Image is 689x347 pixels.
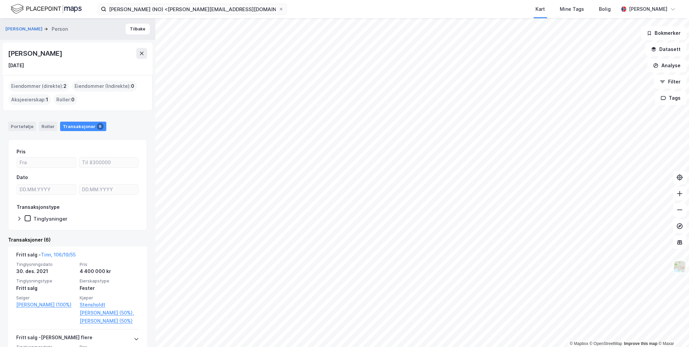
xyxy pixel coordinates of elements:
[647,59,686,72] button: Analyse
[599,5,611,13] div: Bolig
[655,91,686,105] button: Tags
[16,301,76,309] a: [PERSON_NAME] (100%)
[71,96,75,104] span: 0
[33,216,67,222] div: Tinglysninger
[570,341,588,346] a: Mapbox
[589,341,622,346] a: OpenStreetMap
[16,262,76,267] span: Tinglysningsdato
[16,278,76,284] span: Tinglysningstype
[641,26,686,40] button: Bokmerker
[80,284,139,292] div: Fester
[560,5,584,13] div: Mine Tags
[655,315,689,347] iframe: Chat Widget
[16,333,92,344] div: Fritt salg - [PERSON_NAME] flere
[80,295,139,301] span: Kjøper
[624,341,657,346] a: Improve this map
[60,122,106,131] div: Transaksjoner
[5,26,44,32] button: [PERSON_NAME]
[52,25,68,33] div: Person
[80,267,139,275] div: 4 400 000 kr
[41,252,76,257] a: Tinn, 106/19/55
[8,122,36,131] div: Portefølje
[106,4,278,14] input: Søk på adresse, matrikkel, gårdeiere, leietakere eller personer
[46,96,48,104] span: 1
[535,5,545,13] div: Kart
[11,3,82,15] img: logo.f888ab2527a4732fd821a326f86c7f29.svg
[645,43,686,56] button: Datasett
[16,251,76,262] div: Fritt salg -
[80,262,139,267] span: Pris
[8,236,147,244] div: Transaksjoner (6)
[17,173,28,181] div: Dato
[63,82,66,90] span: 2
[79,184,138,195] input: DD.MM.YYYY
[16,267,76,275] div: 30. des. 2021
[97,123,104,130] div: 6
[80,278,139,284] span: Eierskapstype
[126,24,150,34] button: Tilbake
[654,75,686,89] button: Filter
[8,81,69,92] div: Eiendommer (direkte) :
[80,301,139,317] a: Stensholdt [PERSON_NAME] (50%),
[629,5,667,13] div: [PERSON_NAME]
[39,122,57,131] div: Roller
[72,81,137,92] div: Eiendommer (Indirekte) :
[16,295,76,301] span: Selger
[8,61,24,70] div: [DATE]
[79,157,138,168] input: Til 8300000
[131,82,134,90] span: 0
[655,315,689,347] div: Kontrollprogram for chat
[17,184,76,195] input: DD.MM.YYYY
[17,148,26,156] div: Pris
[673,260,686,273] img: Z
[8,48,63,59] div: [PERSON_NAME]
[17,157,76,168] input: Fra
[54,94,77,105] div: Roller :
[17,203,60,211] div: Transaksjonstype
[16,284,76,292] div: Fritt salg
[80,317,139,325] a: [PERSON_NAME] (50%)
[8,94,51,105] div: Aksjeeierskap :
